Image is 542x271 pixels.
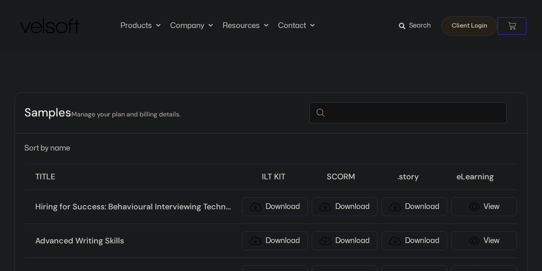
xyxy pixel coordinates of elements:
img: Velsoft Training Materials [20,18,79,33]
a: Download [381,197,447,216]
h3: .story [376,172,439,182]
a: ResourcesMenu Toggle [218,22,273,30]
h3: SCORM [309,172,373,182]
h3: Hiring for Success: Behavioural Interviewing Techn [35,202,238,212]
span: Sort by name [24,145,70,152]
a: Download [312,231,377,250]
a: ProductsMenu Toggle [116,22,165,30]
a: Search [399,19,437,33]
h3: Advanced Writing Skills [35,236,238,246]
h3: eLearning [443,172,507,182]
span: ... [226,201,231,212]
span: Client Login [452,21,487,31]
nav: Menu [116,22,319,30]
a: Download [242,231,308,250]
a: ContactMenu Toggle [273,22,319,30]
a: View [451,231,517,250]
small: Manage your plan and billing details. [71,110,180,118]
span: Search [409,21,431,31]
a: View [451,197,517,216]
a: Download [242,197,308,216]
iframe: chat widget [439,253,538,271]
a: Client Login [441,16,497,36]
h3: TITLE [35,172,238,182]
a: Download [312,197,377,216]
a: Download [381,231,447,250]
a: CompanyMenu Toggle [165,22,218,30]
h2: Samples [24,105,180,121]
h3: ILT KIT [242,172,305,182]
